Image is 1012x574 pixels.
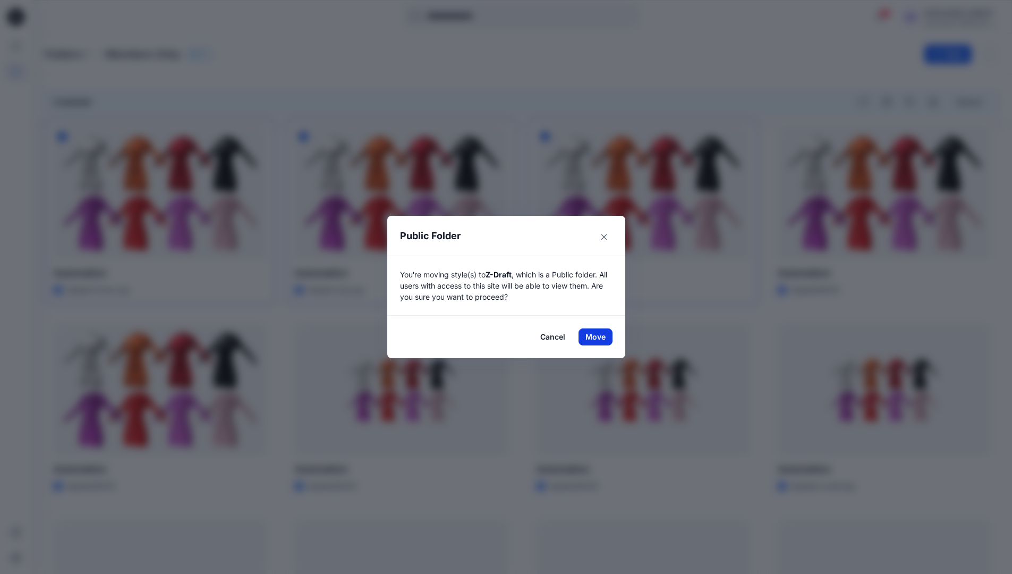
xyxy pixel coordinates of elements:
button: Move [579,328,613,345]
strong: Z-Draft [486,270,512,279]
header: Public Folder [387,216,614,256]
p: You're moving style(s) to , which is a Public folder. All users with access to this site will be ... [400,269,613,302]
button: Cancel [533,328,572,345]
button: Close [596,229,613,246]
